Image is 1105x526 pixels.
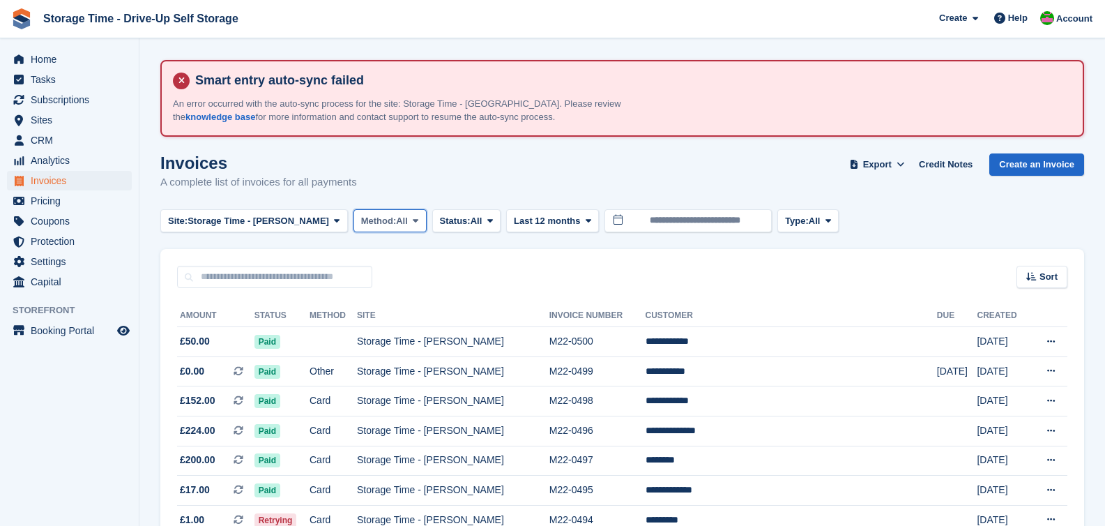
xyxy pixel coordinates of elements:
span: All [471,214,482,228]
span: £200.00 [180,453,215,467]
span: Sort [1039,270,1058,284]
td: M22-0499 [549,356,646,386]
a: menu [7,191,132,211]
span: Last 12 months [514,214,580,228]
td: Other [310,356,357,386]
span: Tasks [31,70,114,89]
td: Card [310,446,357,476]
span: Help [1008,11,1028,25]
td: Card [310,476,357,506]
span: Home [31,50,114,69]
td: M22-0497 [549,446,646,476]
td: [DATE] [977,356,1029,386]
td: M22-0498 [549,386,646,416]
span: Settings [31,252,114,271]
td: [DATE] [977,327,1029,357]
th: Method [310,305,357,327]
span: Status: [440,214,471,228]
a: Create an Invoice [989,153,1084,176]
span: Export [863,158,892,172]
button: Export [846,153,908,176]
a: menu [7,171,132,190]
td: M22-0496 [549,416,646,446]
h4: Smart entry auto-sync failed [190,73,1072,89]
a: menu [7,252,132,271]
span: £0.00 [180,364,204,379]
th: Amount [177,305,254,327]
span: Paid [254,365,280,379]
span: Pricing [31,191,114,211]
a: Preview store [115,322,132,339]
td: Card [310,416,357,446]
span: Account [1056,12,1092,26]
span: Type: [785,214,809,228]
a: knowledge base [185,112,255,122]
th: Site [357,305,549,327]
span: Storefront [13,303,139,317]
span: £17.00 [180,483,210,497]
a: Credit Notes [913,153,978,176]
a: menu [7,232,132,251]
td: [DATE] [977,476,1029,506]
a: menu [7,321,132,340]
a: menu [7,151,132,170]
th: Due [937,305,977,327]
span: Paid [254,424,280,438]
span: Analytics [31,151,114,170]
a: menu [7,110,132,130]
button: Last 12 months [506,209,599,232]
p: An error occurred with the auto-sync process for the site: Storage Time - [GEOGRAPHIC_DATA]. Plea... [173,97,661,124]
span: Capital [31,272,114,292]
span: Storage Time - [PERSON_NAME] [188,214,329,228]
span: Paid [254,483,280,497]
a: menu [7,272,132,292]
th: Status [254,305,310,327]
span: Booking Portal [31,321,114,340]
span: £50.00 [180,334,210,349]
span: Method: [361,214,397,228]
td: Storage Time - [PERSON_NAME] [357,476,549,506]
th: Created [977,305,1029,327]
a: menu [7,90,132,110]
th: Invoice Number [549,305,646,327]
span: £224.00 [180,423,215,438]
span: Site: [168,214,188,228]
button: Site: Storage Time - [PERSON_NAME] [160,209,348,232]
td: M22-0495 [549,476,646,506]
td: Storage Time - [PERSON_NAME] [357,386,549,416]
td: Card [310,386,357,416]
span: £152.00 [180,393,215,408]
td: M22-0500 [549,327,646,357]
span: All [809,214,821,228]
img: Saeed [1040,11,1054,25]
td: Storage Time - [PERSON_NAME] [357,356,549,386]
a: menu [7,50,132,69]
span: CRM [31,130,114,150]
a: menu [7,211,132,231]
button: Status: All [432,209,501,232]
h1: Invoices [160,153,357,172]
span: Paid [254,394,280,408]
th: Customer [646,305,937,327]
span: Coupons [31,211,114,231]
td: [DATE] [977,386,1029,416]
td: [DATE] [977,416,1029,446]
span: Subscriptions [31,90,114,110]
a: Storage Time - Drive-Up Self Storage [38,7,244,30]
td: [DATE] [977,446,1029,476]
span: All [396,214,408,228]
span: Protection [31,232,114,251]
a: menu [7,130,132,150]
span: Create [939,11,967,25]
button: Type: All [777,209,839,232]
span: Sites [31,110,114,130]
td: [DATE] [937,356,977,386]
span: Paid [254,335,280,349]
img: stora-icon-8386f47178a22dfd0bd8f6a31ec36ba5ce8667c1dd55bd0f319d3a0aa187defe.svg [11,8,32,29]
td: Storage Time - [PERSON_NAME] [357,327,549,357]
span: Paid [254,453,280,467]
td: Storage Time - [PERSON_NAME] [357,416,549,446]
button: Method: All [353,209,427,232]
p: A complete list of invoices for all payments [160,174,357,190]
td: Storage Time - [PERSON_NAME] [357,446,549,476]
